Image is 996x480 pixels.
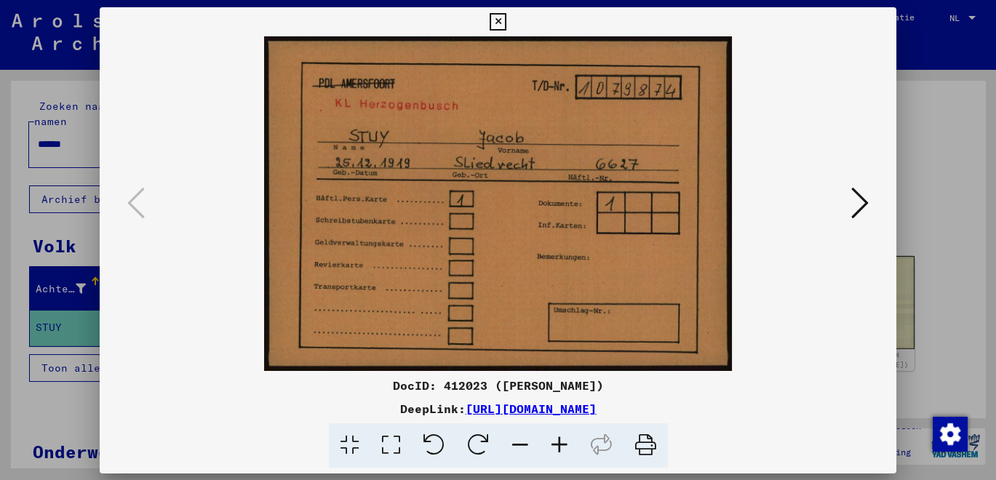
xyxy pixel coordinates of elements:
a: [URL][DOMAIN_NAME] [466,401,597,416]
div: DeepLink: [100,400,896,417]
div: DocID: 412023 ([PERSON_NAME]) [100,377,896,394]
img: 001.jpg [149,36,847,371]
img: Toestemming wijzigen [933,417,968,452]
div: Toestemming wijzigen [932,416,967,451]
